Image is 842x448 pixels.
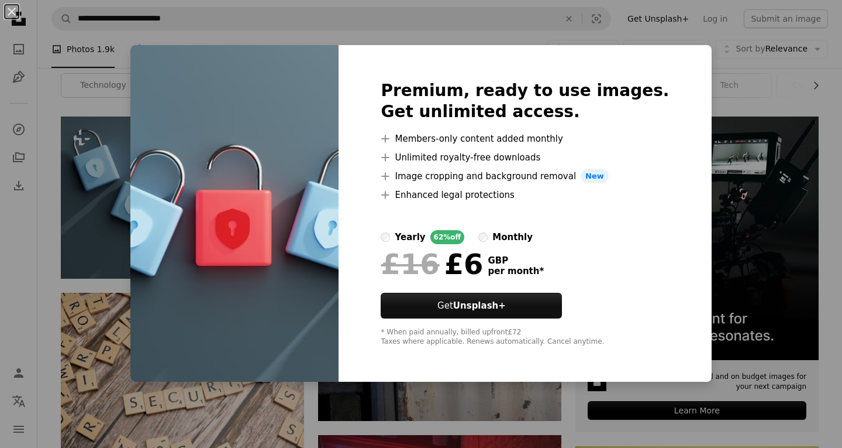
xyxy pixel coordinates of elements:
[381,249,439,279] span: £16
[381,169,669,183] li: Image cropping and background removal
[381,249,483,279] div: £6
[381,151,669,165] li: Unlimited royalty-free downloads
[581,169,609,183] span: New
[381,188,669,202] li: Enhanced legal protections
[492,230,533,244] div: monthly
[488,266,544,276] span: per month *
[381,80,669,122] h2: Premium, ready to use images. Get unlimited access.
[488,255,544,266] span: GBP
[381,232,390,242] input: yearly62%off
[478,232,488,242] input: monthly
[381,293,562,319] button: GetUnsplash+
[130,45,339,382] img: premium_photo-1700592624090-8407e5c1dd52
[381,328,669,347] div: * When paid annually, billed upfront £72 Taxes where applicable. Renews automatically. Cancel any...
[453,300,506,311] strong: Unsplash+
[395,230,425,244] div: yearly
[381,132,669,146] li: Members-only content added monthly
[430,230,465,244] div: 62% off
